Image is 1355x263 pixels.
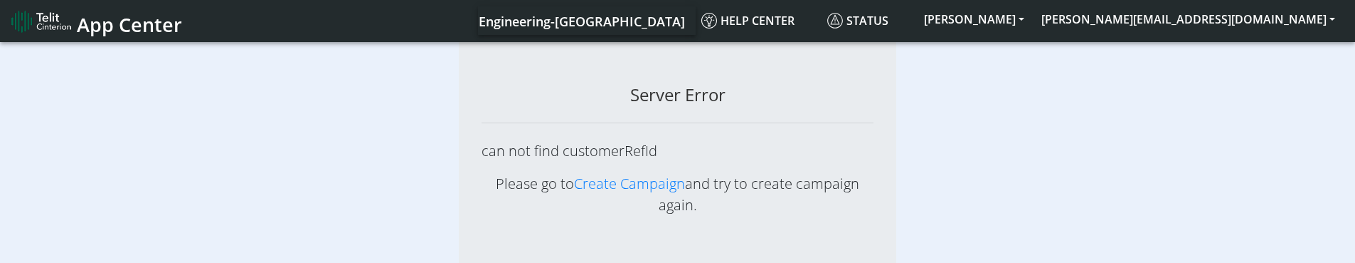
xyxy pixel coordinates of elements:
button: [PERSON_NAME] [915,6,1033,32]
a: Status [822,6,915,35]
img: knowledge.svg [701,13,717,29]
p: can not find customerRefId [482,140,873,162]
span: Status [827,13,888,29]
a: Help center [696,6,822,35]
button: [PERSON_NAME][EMAIL_ADDRESS][DOMAIN_NAME] [1033,6,1344,32]
span: Help center [701,13,795,29]
span: App Center [77,11,182,38]
span: Engineering-[GEOGRAPHIC_DATA] [479,13,685,30]
img: logo-telit-cinterion-gw-new.png [11,10,71,33]
a: Your current platform instance [478,6,684,35]
img: status.svg [827,13,843,29]
h1: Server Error [482,85,873,105]
a: Create Campaign [574,174,685,193]
p: Please go to and try to create campaign again. [482,173,873,216]
a: App Center [11,6,180,36]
